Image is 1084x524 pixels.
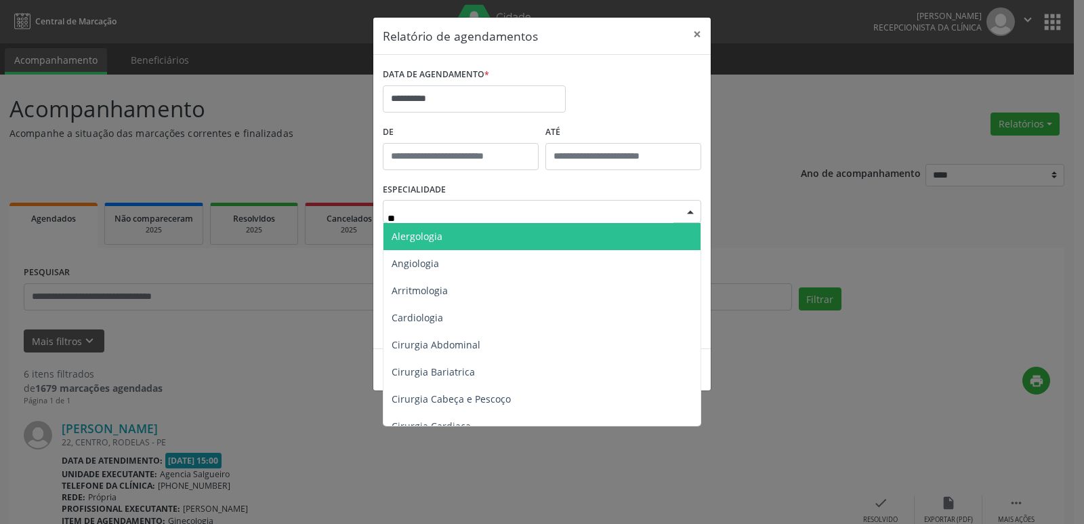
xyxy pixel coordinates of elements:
h5: Relatório de agendamentos [383,27,538,45]
span: Cirurgia Cabeça e Pescoço [392,392,511,405]
label: ATÉ [545,122,701,143]
span: Cardiologia [392,311,443,324]
span: Cirurgia Bariatrica [392,365,475,378]
span: Alergologia [392,230,442,243]
span: Cirurgia Abdominal [392,338,480,351]
span: Angiologia [392,257,439,270]
label: De [383,122,539,143]
button: Close [684,18,711,51]
label: ESPECIALIDADE [383,180,446,201]
span: Cirurgia Cardiaca [392,420,471,432]
span: Arritmologia [392,284,448,297]
label: DATA DE AGENDAMENTO [383,64,489,85]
